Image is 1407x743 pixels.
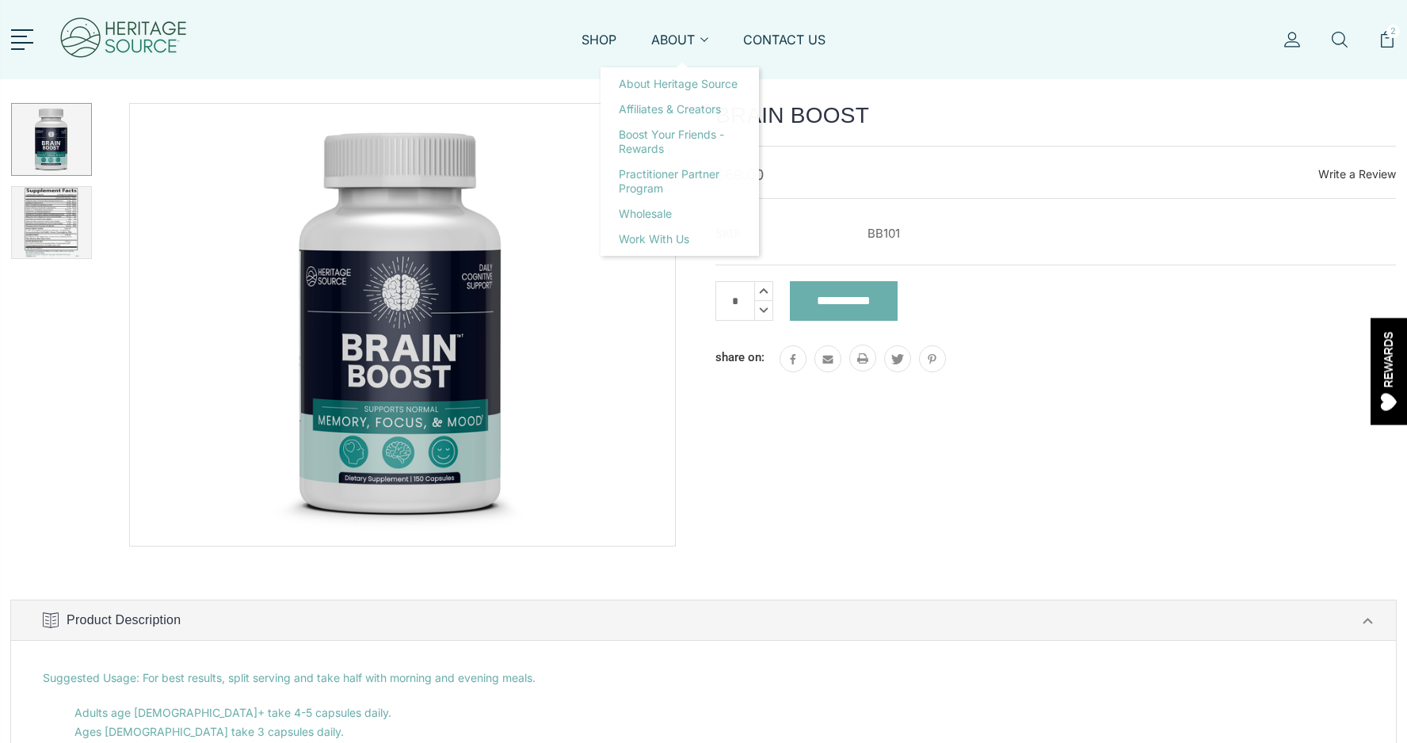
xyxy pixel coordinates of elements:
[715,103,1396,128] h1: BRAIN BOOST
[181,104,623,546] img: BRAIN BOOST
[715,219,867,250] dt: SKU:
[715,219,1396,250] dd: BB101
[16,187,87,258] img: BRAIN BOOST
[1318,167,1396,181] a: Write a Review
[604,201,755,227] a: Wholesale
[1386,25,1400,38] span: 2
[743,31,826,67] a: CONTACT US
[1378,31,1396,67] a: 2
[604,71,755,97] a: About Heritage Source
[16,104,87,175] img: BRAIN BOOST
[604,122,755,162] a: Boost Your Friends - Rewards
[581,31,616,67] a: SHOP
[604,227,755,252] a: Work with Us
[604,162,755,201] a: Practitioner Partner Program
[11,600,1396,640] a: Product Description
[59,8,189,71] img: Heritage Source
[715,349,771,367] label: share on:
[651,31,708,67] a: ABOUT
[43,669,1364,688] p: Suggested Usage: For best results, split serving and take half with morning and evening meals.
[67,612,181,628] span: Product Description
[604,97,755,122] a: Affiliates & Creators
